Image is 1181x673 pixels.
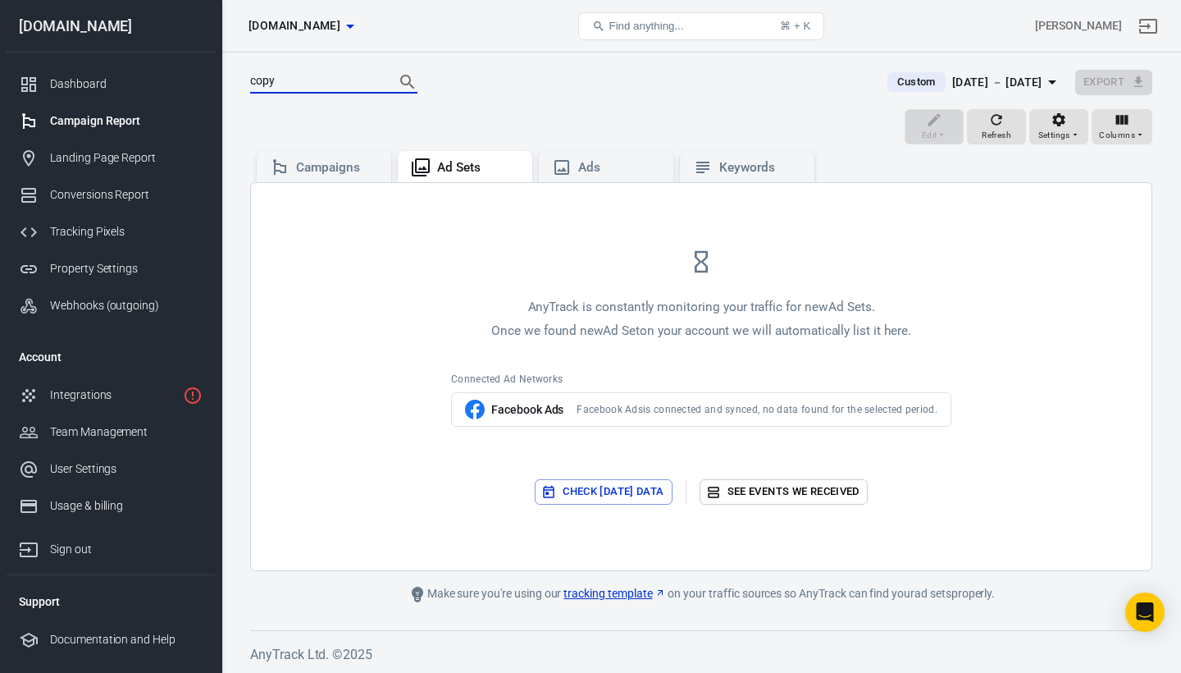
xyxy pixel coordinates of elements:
[451,323,951,340] p: Once we found new Ad Set on your account we will automatically list it here.
[50,260,203,277] div: Property Settings
[1035,17,1122,34] div: Account id: GXqx2G2u
[50,149,203,167] div: Landing Page Report
[6,140,216,176] a: Landing Page Report
[6,377,216,414] a: Integrations
[249,16,340,36] span: worldwidehealthytip.com
[6,287,216,324] a: Webhooks (outgoing)
[50,423,203,441] div: Team Management
[50,76,203,93] div: Dashboard
[967,109,1026,145] button: Refresh
[6,582,216,621] li: Support
[6,451,216,488] a: User Settings
[50,631,203,648] div: Documentation and Help
[332,584,1070,604] div: Make sure you're using our on your traffic sources so AnyTrack can find your ad sets properly.
[50,460,203,478] div: User Settings
[780,20,810,32] div: ⌘ + K
[242,11,360,41] button: [DOMAIN_NAME]
[50,497,203,515] div: Usage & billing
[388,62,427,102] button: Search
[1129,7,1168,46] a: Sign out
[578,12,824,40] button: Find anything...⌘ + K
[1029,109,1088,145] button: Settings
[491,401,563,419] span: Facebook Ads
[891,74,942,90] span: Custom
[6,250,216,287] a: Property Settings
[719,159,801,176] div: Keywords
[451,373,563,386] span: Connected Ad Networks
[6,488,216,524] a: Usage & billing
[982,128,1011,143] span: Refresh
[6,103,216,140] a: Campaign Report
[50,541,203,558] div: Sign out
[50,223,203,240] div: Tracking Pixels
[437,159,519,176] div: Ad Sets
[874,69,1074,96] button: Custom[DATE] － [DATE]
[6,213,216,250] a: Tracking Pixels
[296,159,378,176] div: Campaigns
[451,299,951,316] p: AnyTrack is constantly monitoring your traffic for new Ad Sets .
[50,112,203,130] div: Campaign Report
[183,386,203,405] svg: 1 networks not verified yet
[563,585,665,602] a: tracking template
[700,479,868,505] a: See events we received
[6,176,216,213] a: Conversions Report
[250,71,381,93] input: Search...
[6,337,216,377] li: Account
[6,414,216,451] a: Team Management
[6,19,216,34] div: [DOMAIN_NAME]
[6,524,216,568] a: Sign out
[609,20,683,32] span: Find anything...
[50,297,203,314] div: Webhooks (outgoing)
[50,186,203,204] div: Conversions Report
[952,72,1042,93] div: [DATE] － [DATE]
[50,387,176,404] div: Integrations
[1038,128,1070,143] span: Settings
[578,159,660,176] div: Ads
[1099,128,1135,143] span: Columns
[250,644,1152,665] h6: AnyTrack Ltd. © 2025
[1092,109,1152,145] button: Columns
[577,403,937,416] span: Facebook Ads is connected and synced, no data found for the selected period.
[6,66,216,103] a: Dashboard
[1125,593,1165,632] div: Open Intercom Messenger
[535,479,672,505] button: Check [DATE] data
